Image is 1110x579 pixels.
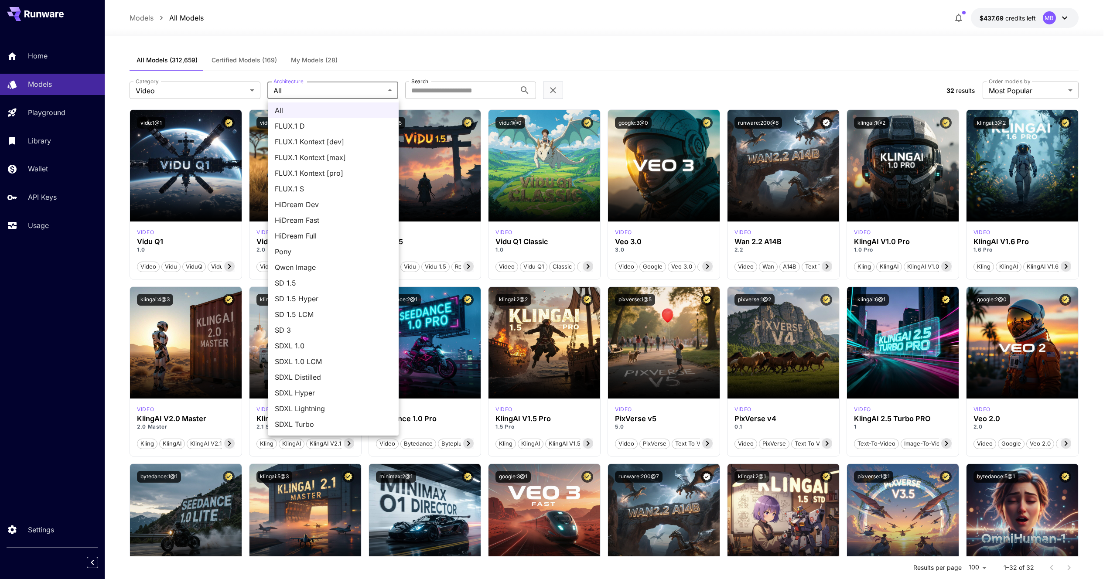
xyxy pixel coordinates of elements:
[275,419,392,429] span: SDXL Turbo
[275,105,392,116] span: All
[275,136,392,147] span: FLUX.1 Kontext [dev]
[275,278,392,288] span: SD 1.5
[275,246,392,257] span: Pony
[275,121,392,131] span: FLUX.1 D
[275,231,392,241] span: HiDream Full
[275,184,392,194] span: FLUX.1 S
[275,168,392,178] span: FLUX.1 Kontext [pro]
[275,372,392,382] span: SDXL Distilled
[275,152,392,163] span: FLUX.1 Kontext [max]
[275,356,392,367] span: SDXL 1.0 LCM
[275,388,392,398] span: SDXL Hyper
[275,215,392,225] span: HiDream Fast
[275,262,392,272] span: Qwen Image
[275,341,392,351] span: SDXL 1.0
[275,309,392,320] span: SD 1.5 LCM
[275,325,392,335] span: SD 3
[275,293,392,304] span: SD 1.5 Hyper
[275,199,392,210] span: HiDream Dev
[275,403,392,414] span: SDXL Lightning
